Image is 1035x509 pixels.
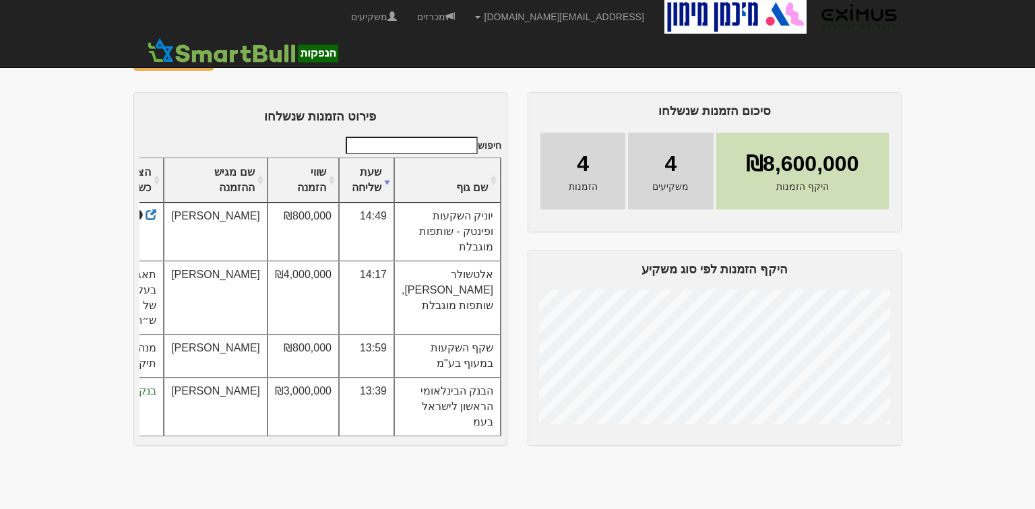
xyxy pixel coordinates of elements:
[394,378,501,436] td: הבנק הבינלאומי הראשון לישראל בעמ
[164,335,268,378] td: [PERSON_NAME]
[746,149,858,180] span: ₪8,600,000
[268,335,339,378] td: ₪800,000
[652,180,689,193] span: משקיעים
[394,203,501,261] td: יוניק השקעות ופינטק - שותפות מוגבלת
[394,261,501,335] td: אלטשולר [PERSON_NAME], שותפות מוגבלת
[776,180,829,193] span: היקף הזמנות
[394,158,501,203] th: שם גוף : activate to sort column ascending
[268,158,339,203] th: שווי הזמנה : activate to sort column ascending
[144,37,342,64] img: SmartBull Logo
[664,149,677,180] span: 4
[164,158,268,203] th: שם מגיש ההזמנה : activate to sort column ascending
[641,263,788,276] span: היקף הזמנות לפי סוג משקיע
[139,385,156,397] span: בנק
[129,342,156,369] span: מנהל תיקים
[164,378,268,436] td: [PERSON_NAME]
[341,137,501,154] label: חיפוש
[339,158,394,203] th: שעת שליחה : activate to sort column ascending
[339,378,394,436] td: 13:39
[264,110,376,123] span: פירוט הזמנות שנשלחו
[268,378,339,436] td: ₪3,000,000
[268,261,339,335] td: ₪4,000,000
[339,203,394,261] td: 14:49
[394,335,501,378] td: שקף השקעות במעוף בע"מ
[339,261,394,335] td: 14:17
[569,180,598,193] span: הזמנות
[346,137,478,154] input: חיפוש
[164,203,268,261] td: [PERSON_NAME]
[339,335,394,378] td: 13:59
[658,104,771,118] span: סיכום הזמנות שנשלחו
[268,203,339,261] td: ₪800,000
[164,261,268,335] td: [PERSON_NAME]
[577,149,589,180] span: 4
